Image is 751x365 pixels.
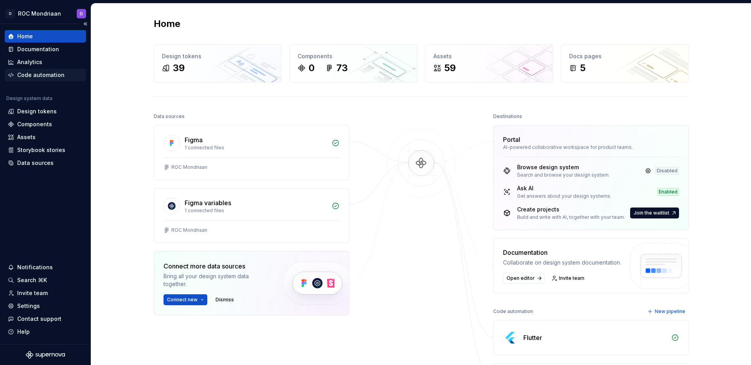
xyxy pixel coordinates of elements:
a: Assets [5,131,86,143]
div: Help [17,328,30,336]
a: Components [5,118,86,131]
div: Design tokens [17,107,57,115]
a: Docs pages5 [561,44,689,82]
div: Assets [17,133,36,141]
div: Search and browse your design system. [517,172,610,178]
div: Data sources [17,159,54,167]
a: Invite team [549,273,588,284]
div: Disabled [655,167,679,175]
div: Bring all your design system data together. [163,272,269,288]
a: Home [5,30,86,43]
div: Design system data [6,95,52,102]
button: Collapse sidebar [80,18,91,29]
div: Design tokens [162,52,273,60]
button: Contact support [5,313,86,325]
div: Components [298,52,409,60]
div: ROC Mondriaan [18,10,61,18]
a: Invite team [5,287,86,299]
div: Figma [185,135,203,145]
span: New pipeline [655,308,685,315]
a: Open editor [503,273,544,284]
a: Figma variables1 connected filesROC Mondriaan [154,188,349,243]
span: Invite team [559,275,584,281]
a: Code automation [5,69,86,81]
a: Components073 [289,44,417,82]
div: Search ⌘K [17,276,47,284]
div: 5 [580,62,586,74]
div: Analytics [17,58,42,66]
div: Enabled [657,188,679,196]
div: ROC Mondriaan [171,227,207,233]
div: Documentation [503,248,621,257]
a: Figma1 connected filesROC Mondriaan [154,125,349,180]
div: Documentation [17,45,59,53]
div: Docs pages [569,52,681,60]
span: Dismiss [216,297,234,303]
div: Ask AI [517,184,611,192]
div: Invite team [17,289,48,297]
a: Storybook stories [5,144,86,156]
div: 1 connected files [185,145,327,151]
button: New pipeline [645,306,689,317]
div: Destinations [493,111,522,122]
div: Browse design system [517,163,610,171]
div: Home [17,32,33,40]
button: Search ⌘K [5,274,86,286]
span: Connect new [167,297,198,303]
div: Assets [433,52,545,60]
button: Notifications [5,261,86,274]
span: Join the waitlist [634,210,669,216]
div: Settings [17,302,40,310]
button: Connect new [163,294,207,305]
button: Join the waitlist [630,208,679,218]
div: Contact support [17,315,61,323]
div: Get answers about your design systems. [517,193,611,199]
span: Open editor [507,275,535,281]
div: Data sources [154,111,185,122]
div: Build and write with AI, together with your team. [517,214,625,220]
a: Analytics [5,56,86,68]
div: Components [17,120,52,128]
a: Documentation [5,43,86,55]
div: Connect more data sources [163,261,269,271]
div: Create projects [517,206,625,213]
div: 73 [336,62,348,74]
svg: Supernova Logo [26,351,65,359]
div: 59 [444,62,456,74]
div: Code automation [17,71,65,79]
div: AI-powered collaborative workspace for product teams. [503,144,679,150]
a: Data sources [5,157,86,169]
h2: Home [154,18,180,30]
div: 0 [309,62,314,74]
div: Notifications [17,263,53,271]
div: D [5,9,15,18]
button: Dismiss [212,294,237,305]
div: Collaborate on design system documentation. [503,259,621,267]
a: Design tokens [5,105,86,118]
a: Settings [5,300,86,312]
div: Figma variables [185,198,231,208]
button: Help [5,326,86,338]
a: Assets59 [425,44,553,82]
div: 39 [173,62,185,74]
div: Storybook stories [17,146,65,154]
div: 1 connected files [185,208,327,214]
button: DROC MondriaanD [2,5,89,22]
div: ROC Mondriaan [171,164,207,170]
a: Design tokens39 [154,44,282,82]
div: Code automation [493,306,533,317]
div: Flutter [523,333,542,342]
div: D [80,11,83,17]
div: Portal [503,135,520,144]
